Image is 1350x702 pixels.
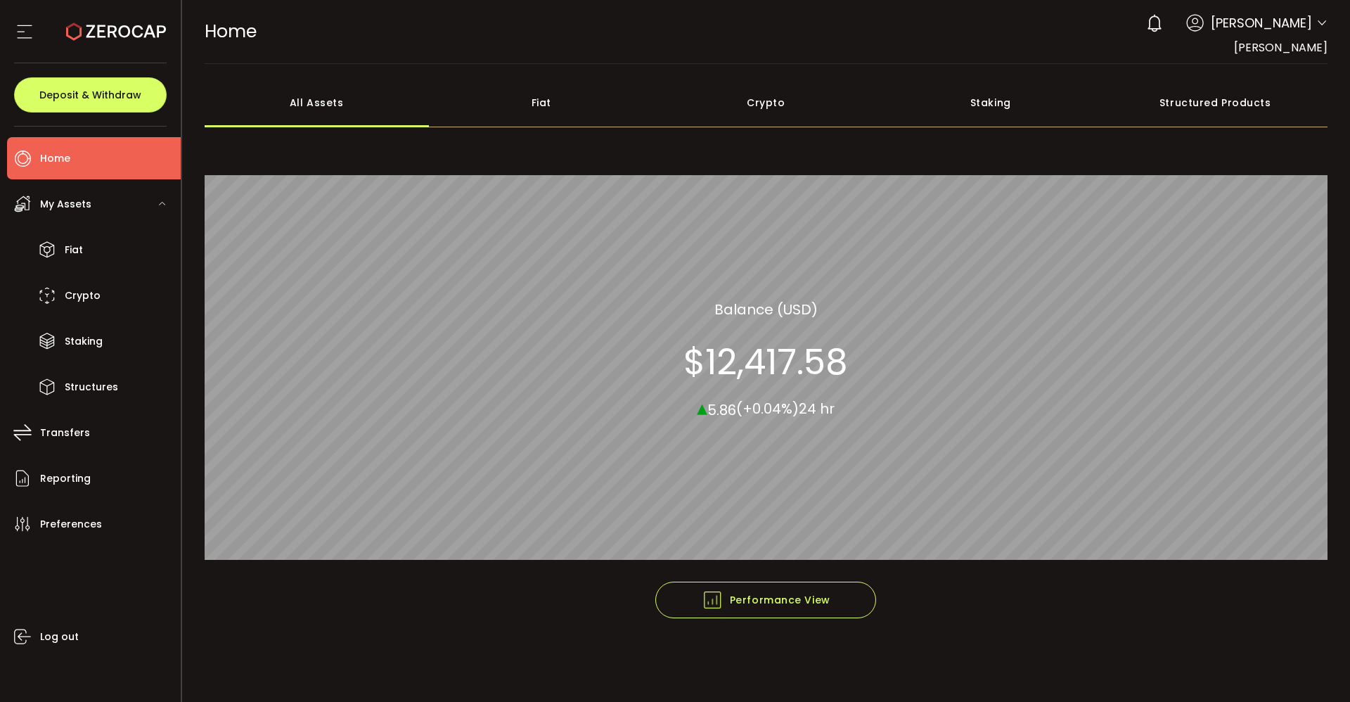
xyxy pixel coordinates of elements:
[205,19,257,44] span: Home
[65,286,101,306] span: Crypto
[1103,78,1328,127] div: Structured Products
[40,148,70,169] span: Home
[39,90,141,100] span: Deposit & Withdraw
[714,298,818,319] section: Balance (USD)
[1186,550,1350,702] iframe: Chat Widget
[40,423,90,443] span: Transfers
[40,468,91,489] span: Reporting
[65,331,103,352] span: Staking
[654,78,879,127] div: Crypto
[1234,39,1327,56] span: [PERSON_NAME]
[14,77,167,113] button: Deposit & Withdraw
[40,514,102,535] span: Preferences
[1211,13,1312,32] span: [PERSON_NAME]
[707,400,736,419] span: 5.86
[683,340,848,383] section: $12,417.58
[736,399,799,419] span: (+0.04%)
[40,627,79,647] span: Log out
[40,194,91,215] span: My Assets
[65,240,83,260] span: Fiat
[655,582,876,618] button: Performance View
[65,377,118,397] span: Structures
[878,78,1103,127] div: Staking
[799,399,835,419] span: 24 hr
[702,589,830,611] span: Performance View
[697,392,707,422] span: ▴
[429,78,654,127] div: Fiat
[205,78,430,127] div: All Assets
